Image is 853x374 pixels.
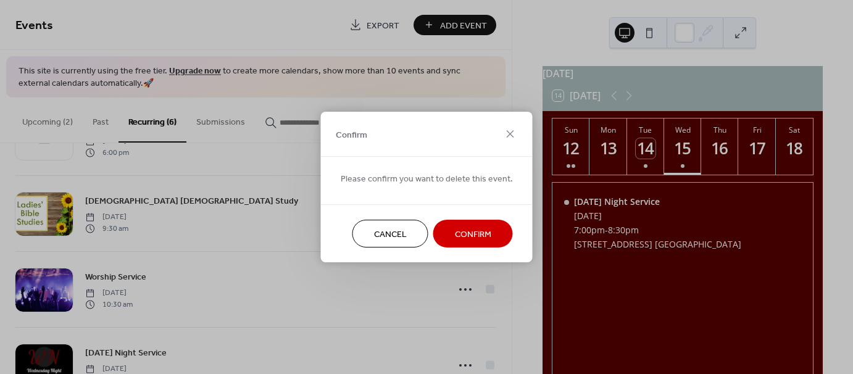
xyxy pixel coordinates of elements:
[374,228,407,241] span: Cancel
[433,220,513,247] button: Confirm
[352,220,428,247] button: Cancel
[336,128,367,141] span: Confirm
[341,173,513,186] span: Please confirm you want to delete this event.
[455,228,491,241] span: Confirm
